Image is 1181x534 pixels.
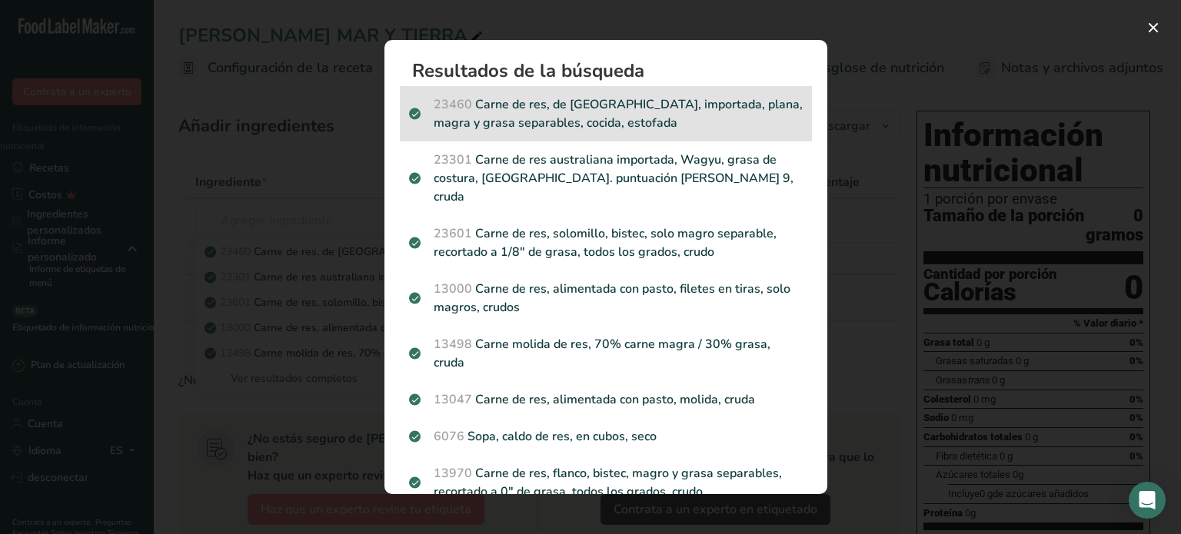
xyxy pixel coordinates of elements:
[434,336,770,371] font: Carne molida de res, 70% carne magra / 30% grasa, cruda
[467,428,657,445] font: Sopa, caldo de res, en cubos, seco
[434,465,782,500] font: Carne de res, flanco, bistec, magro y grasa separables, recortado a 0" de grasa, todos los grados...
[434,96,472,113] font: 23460
[434,225,472,242] font: 23601
[1129,482,1166,519] div: Abrir Intercom Messenger
[434,151,793,205] font: Carne de res australiana importada, Wagyu, grasa de costura, [GEOGRAPHIC_DATA]. puntuación [PERSO...
[434,151,472,168] font: 23301
[475,391,755,408] font: Carne de res, alimentada con pasto, molida, cruda
[434,280,472,297] font: 13000
[434,391,472,408] font: 13047
[434,96,803,131] font: Carne de res, de [GEOGRAPHIC_DATA], importada, plana, magra y grasa separables, cocida, estofada
[434,225,777,260] font: Carne de res, solomillo, bistec, solo magro separable, recortado a 1/8" de grasa, todos los grado...
[412,58,644,83] font: Resultados de la búsqueda
[434,428,464,445] font: 6076
[434,280,790,316] font: Carne de res, alimentada con pasto, filetes en tiras, solo magros, crudos
[434,465,472,482] font: 13970
[434,336,472,353] font: 13498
